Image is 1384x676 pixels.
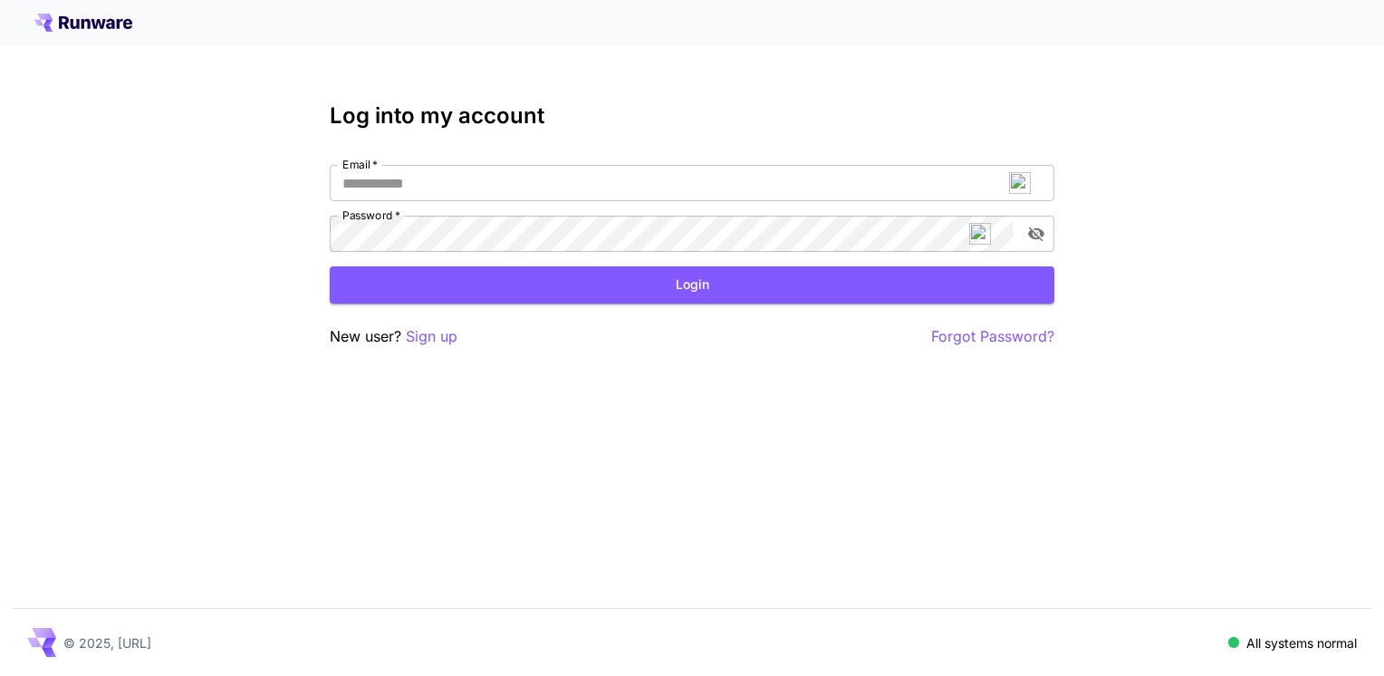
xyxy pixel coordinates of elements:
p: New user? [330,325,457,348]
button: toggle password visibility [1020,217,1052,250]
button: Login [330,266,1054,304]
label: Password [342,208,400,223]
img: npw-badge-icon-locked.svg [969,223,991,245]
img: npw-badge-icon-locked.svg [1009,172,1031,194]
button: Sign up [406,325,457,348]
button: Forgot Password? [931,325,1054,348]
p: All systems normal [1246,633,1357,652]
label: Email [342,157,378,172]
h3: Log into my account [330,103,1054,129]
p: © 2025, [URL] [63,633,151,652]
